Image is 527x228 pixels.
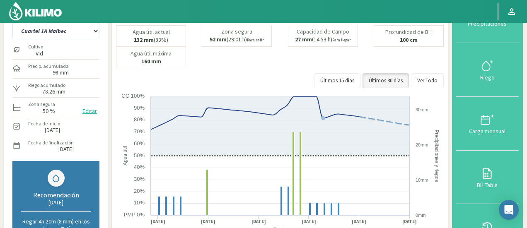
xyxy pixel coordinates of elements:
[124,211,145,218] text: PMP 0%
[411,73,444,88] button: Ver Todo
[134,152,145,158] text: 50%
[151,218,165,225] text: [DATE]
[456,43,519,97] button: Riego
[141,58,161,65] b: 160 mm
[45,127,60,133] label: [DATE]
[416,142,428,147] text: 20mm
[133,29,170,35] p: Agua útil actual
[210,36,264,43] p: (29:01 h)
[352,218,366,225] text: [DATE]
[28,101,55,108] label: Zona segura
[28,62,69,70] label: Precip. acumulada
[459,74,516,80] div: Riego
[385,29,432,35] p: Profundidad de BH
[332,37,351,43] small: Para llegar
[434,130,440,182] text: Precipitaciones y riegos
[134,140,145,146] text: 60%
[21,199,91,206] div: [DATE]
[8,1,63,21] img: Kilimo
[131,50,172,57] p: Agua útil máxima
[221,29,252,35] p: Zona segura
[302,218,316,225] text: [DATE]
[210,36,227,43] b: 52 mm
[295,36,312,43] b: 27 mm
[122,146,128,166] text: Agua útil
[28,120,60,127] label: Fecha de inicio
[416,178,428,182] text: 10mm
[121,93,145,99] text: CC 100%
[295,36,351,43] p: (14:53 h)
[201,218,215,225] text: [DATE]
[416,213,425,218] text: 0mm
[28,51,43,56] label: Vid
[134,36,154,43] b: 132 mm
[134,128,145,134] text: 70%
[402,218,417,225] text: [DATE]
[456,151,519,204] button: BH Tabla
[459,182,516,188] div: BH Tabla
[42,89,65,94] label: 78.26 mm
[459,21,516,26] div: Precipitaciones
[459,128,516,134] div: Carga mensual
[134,188,145,194] text: 20%
[134,105,145,111] text: 90%
[314,73,360,88] button: Últimos 15 días
[499,200,519,220] div: Open Intercom Messenger
[416,107,428,112] text: 30mm
[456,97,519,151] button: Carga mensual
[28,82,65,89] label: Riego acumulado
[58,146,74,152] label: [DATE]
[247,37,264,43] small: Para salir
[297,29,349,35] p: Capacidad de Campo
[28,43,43,50] label: Cultivo
[53,70,69,75] label: 98 mm
[28,139,74,146] label: Fecha de finalización
[80,106,99,116] button: Editar
[21,191,91,199] div: Recomendación
[134,176,145,182] text: 30%
[134,116,145,122] text: 80%
[43,108,55,114] label: 50 %
[400,36,418,43] b: 100 cm
[134,199,145,206] text: 10%
[134,164,145,170] text: 40%
[251,218,266,225] text: [DATE]
[363,73,409,88] button: Últimos 30 días
[134,37,168,43] p: (83%)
